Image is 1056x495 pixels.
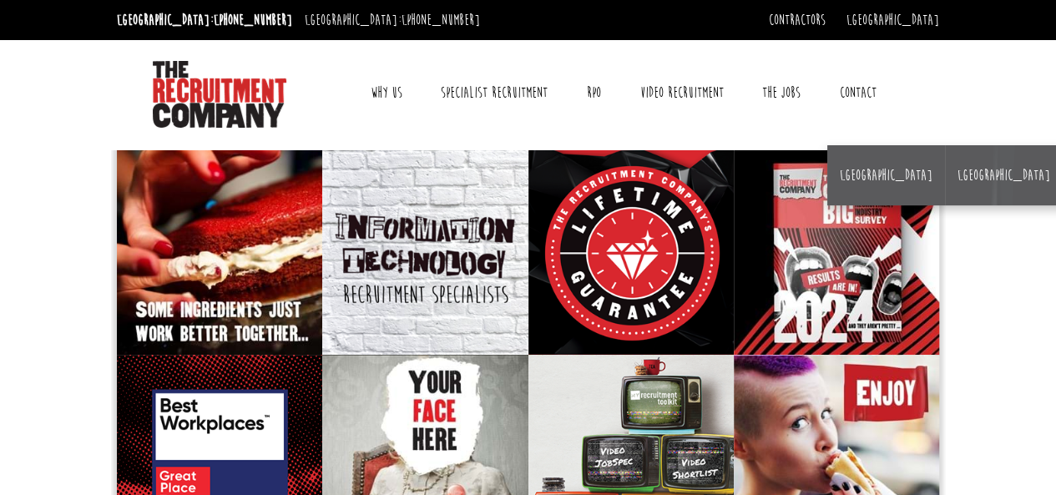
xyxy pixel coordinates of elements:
a: Why Us [358,72,415,114]
a: Video Recruitment [627,72,735,114]
a: [PHONE_NUMBER] [402,11,480,29]
a: [GEOGRAPHIC_DATA] [846,11,939,29]
li: [GEOGRAPHIC_DATA]: [301,7,484,33]
a: [GEOGRAPHIC_DATA] [957,166,1050,184]
a: [GEOGRAPHIC_DATA] [840,166,932,184]
img: The Recruitment Company [153,61,286,128]
li: [GEOGRAPHIC_DATA]: [113,7,296,33]
a: [PHONE_NUMBER] [214,11,292,29]
a: Contractors [769,11,826,29]
a: The Jobs [750,72,813,114]
a: Specialist Recruitment [428,72,560,114]
a: Contact [827,72,889,114]
a: RPO [574,72,614,114]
